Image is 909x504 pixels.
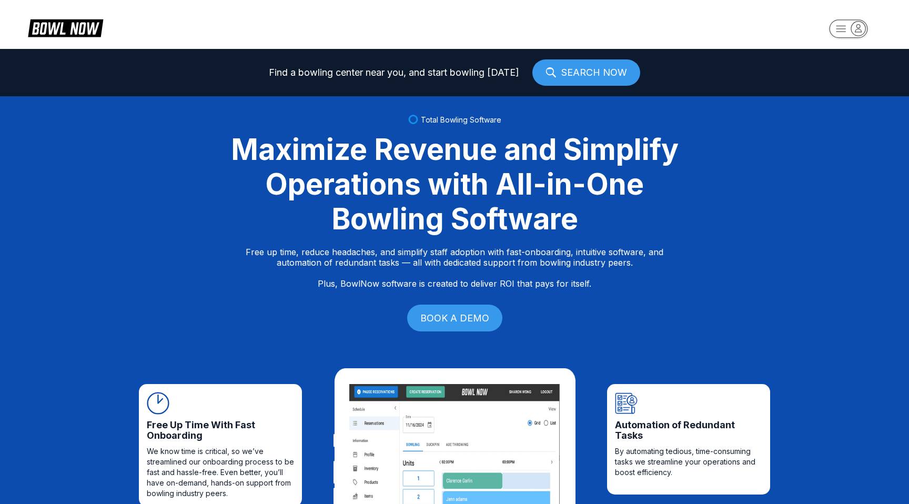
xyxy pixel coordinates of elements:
[147,446,294,499] span: We know time is critical, so we’ve streamlined our onboarding process to be fast and hassle-free....
[218,132,691,236] div: Maximize Revenue and Simplify Operations with All-in-One Bowling Software
[407,305,502,331] a: BOOK A DEMO
[147,420,294,441] span: Free Up Time With Fast Onboarding
[421,115,501,124] span: Total Bowling Software
[615,420,762,441] span: Automation of Redundant Tasks
[615,446,762,478] span: By automating tedious, time-consuming tasks we streamline your operations and boost efficiency.
[269,67,519,78] span: Find a bowling center near you, and start bowling [DATE]
[246,247,663,289] p: Free up time, reduce headaches, and simplify staff adoption with fast-onboarding, intuitive softw...
[532,59,640,86] a: SEARCH NOW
